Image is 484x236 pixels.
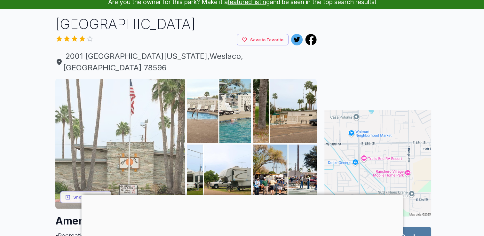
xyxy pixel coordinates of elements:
a: 2001 [GEOGRAPHIC_DATA][US_STATE],Weslaco,[GEOGRAPHIC_DATA] 78596 [55,51,317,74]
iframe: Advertisement [81,195,403,234]
button: Save to Favorite [237,34,289,46]
img: AAcXr8pMAjB9GeOMUN77zMjdEviNwBFghGbghxGJ-0zRtVM2WxQuyj12fl2lWIZhZN2ySACntXsqQyHAGzoKxsicWNyTeTULi... [187,145,251,209]
button: Show all photos [60,191,111,203]
iframe: Advertisement [324,14,431,94]
span: 2001 [GEOGRAPHIC_DATA][US_STATE] , Weslaco , [GEOGRAPHIC_DATA] 78596 [55,51,317,74]
img: Map for Trails End RV Resort [324,110,431,216]
h1: [GEOGRAPHIC_DATA] [55,14,317,34]
img: AAcXr8q0yIje880qWXwkwyq7dTKGXI1qgSegwQxmWC2jvx9bHC-wg0HNiSG0CcMK1cZwl4MeQXqXUNG0ctsjKYHy9mGtIQUBm... [55,79,186,209]
img: AAcXr8rsLhXjN3mKo-7_Rp9na_Q1FVTYdaV2N6VOImisb6MHk6sosnhjvfS2q-WWDurL91toK_NLl-h-gl1AVPDrWKQL88UTo... [253,79,317,143]
h2: Amenities [55,209,317,228]
img: AAcXr8rh583z5PneY-1ygypAyUCWNweZpHkSbSM0FHH4o0O3YW7XmW849TF5X9iwK2s2MQACk9Q8omsHtcjFbGT37Wg6My4Mv... [187,79,251,143]
img: AAcXr8q8dRQ1iiKBflBmvqtIwzzKPn6kOLv94J6cJa1fJL7vn1K2kN7CIWhfBeEhU8mzoM9CxSV7478jrFoWX3OMpqB5AWUbA... [253,145,317,209]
